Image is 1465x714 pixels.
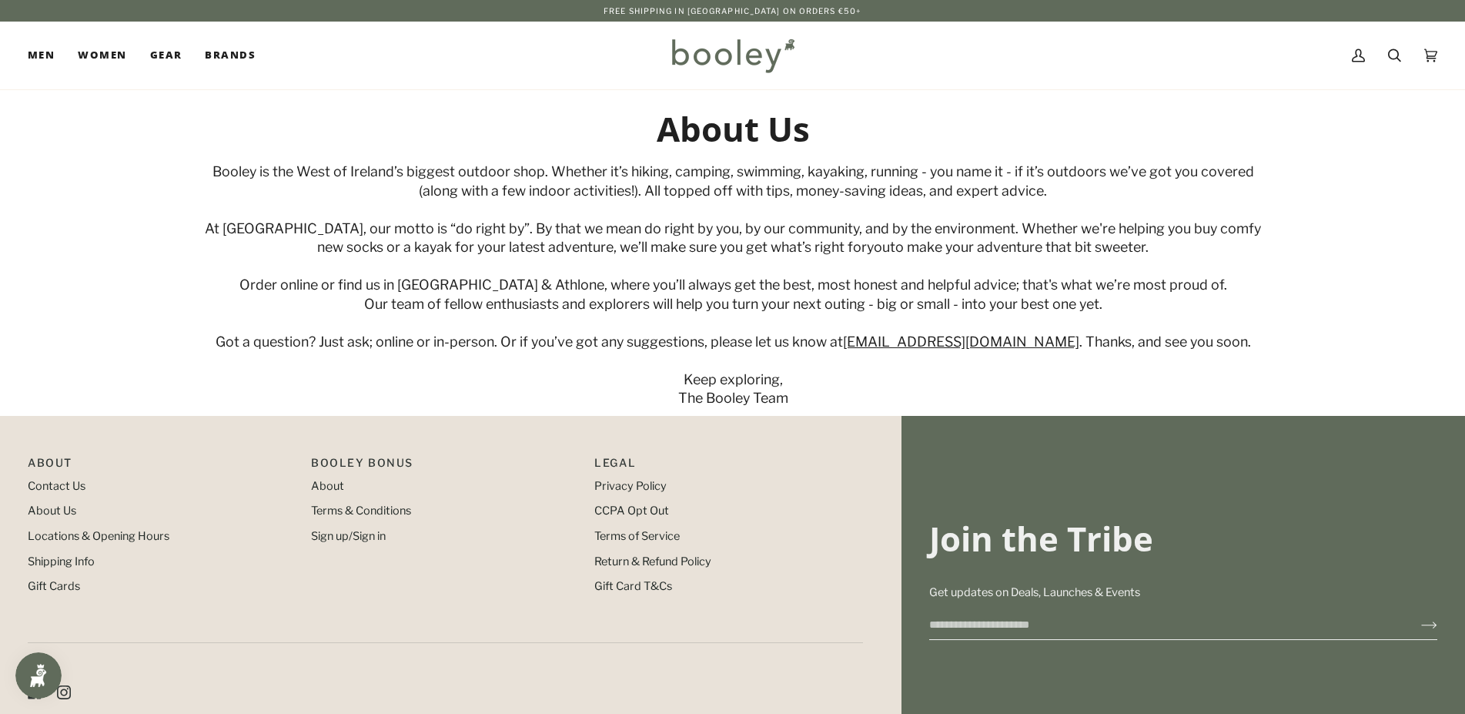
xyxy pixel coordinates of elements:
[66,22,138,89] a: Women
[594,579,672,593] a: Gift Card T&Cs
[239,277,1226,293] span: Order online or find us in [GEOGRAPHIC_DATA] & Athlone, where you’ll always get the best, most ho...
[28,454,296,478] p: Pipeline_Footer Main
[311,529,386,543] a: Sign up/Sign in
[150,48,182,63] span: Gear
[28,504,76,518] a: About Us
[665,33,800,78] img: Booley
[594,479,667,493] a: Privacy Policy
[202,108,1263,150] h2: About Us
[1396,612,1437,637] button: Join
[594,555,711,568] a: Return & Refund Policy
[205,220,1261,255] span: At [GEOGRAPHIC_DATA], our motto is “do right by”. By that we mean do right by you, by our communi...
[28,579,80,593] a: Gift Cards
[311,504,411,518] a: Terms & Conditions
[929,611,1396,639] input: your-email@example.com
[212,163,1253,199] span: Booley is the West of Ireland’s biggest outdoor shop. Whether it’s hiking, camping, swimming, kay...
[677,390,788,406] span: The Booley Team
[1079,333,1250,349] span: . Thanks, and see you soon.
[205,48,256,63] span: Brands
[28,529,169,543] a: Locations & Opening Hours
[28,479,85,493] a: Contact Us
[311,454,579,478] p: Booley Bonus
[28,555,95,568] a: Shipping Info
[594,454,862,478] p: Pipeline_Footer Sub
[867,239,890,255] span: you
[842,333,1079,349] a: [EMAIL_ADDRESS][DOMAIN_NAME]
[929,585,1437,602] p: Get updates on Deals, Launches & Events
[604,5,861,17] p: Free Shipping in [GEOGRAPHIC_DATA] on Orders €50+
[363,295,1102,311] span: Our team of fellow enthusiasts and explorers will help you turn your next outing - big or small -...
[78,48,126,63] span: Women
[929,518,1437,560] h3: Join the Tribe
[28,48,55,63] span: Men
[193,22,267,89] a: Brands
[890,239,1149,255] span: to make your adventure that bit sweeter.
[28,22,66,89] a: Men
[594,529,680,543] a: Terms of Service
[215,333,842,349] span: Got a question? Just ask; online or in-person. Or if you’ve got any suggestions, please let us kn...
[15,652,62,699] iframe: Button to open loyalty program pop-up
[139,22,194,89] a: Gear
[311,479,344,493] a: About
[683,370,782,387] span: Keep exploring,
[594,504,669,518] a: CCPA Opt Out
